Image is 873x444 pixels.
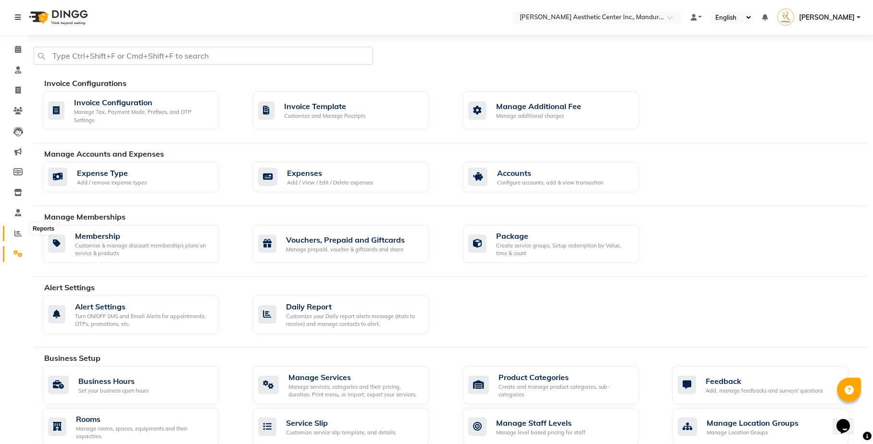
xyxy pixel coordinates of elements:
[499,371,631,383] div: Product Categories
[34,47,373,65] input: Type Ctrl+Shift+F or Cmd+Shift+F to search
[253,91,449,129] a: Invoice TemplateCustomize and Manage Receipts
[76,413,211,425] div: Rooms
[496,417,586,429] div: Manage Staff Levels
[286,417,397,429] div: Service Slip
[496,112,581,120] div: Manage additional charges
[833,406,863,434] iframe: chat widget
[499,383,631,399] div: Create and manage product categories, sub-categories
[463,91,659,129] a: Manage Additional FeeManage additional charges
[799,12,855,23] span: [PERSON_NAME]
[43,162,238,192] a: Expense TypeAdd / remove expense types
[43,366,238,404] a: Business HoursSet your business open hours
[77,179,147,187] div: Add / remove expense types
[286,429,397,437] div: Customize service slip template, and details.
[707,417,798,429] div: Manage Location Groups
[75,242,211,258] div: Customise & manage discount memberships plans on service & products
[25,4,90,31] img: logo
[30,223,57,234] div: Reports
[43,225,238,263] a: MembershipCustomise & manage discount memberships plans on service & products
[253,162,449,192] a: ExpensesAdd / View / Edit / Delete expenses
[463,225,659,263] a: PackageCreate service groups, Setup redemption by Value, time & count
[75,230,211,242] div: Membership
[288,371,421,383] div: Manage Services
[496,242,631,258] div: Create service groups, Setup redemption by Value, time & count
[286,234,405,246] div: Vouchers, Prepaid and Giftcards
[496,100,581,112] div: Manage Additional Fee
[497,179,603,187] div: Configure accounts, add & view transaction
[43,91,238,129] a: Invoice ConfigurationManage Tax, Payment Mode, Prefixes, and OTP Settings
[287,179,373,187] div: Add / View / Edit / Delete expenses
[284,112,365,120] div: Customize and Manage Receipts
[288,383,421,399] div: Manage services, categories and their pricing, duration. Print menu, or import, export your servi...
[77,167,147,179] div: Expense Type
[497,167,603,179] div: Accounts
[463,162,659,192] a: AccountsConfigure accounts, add & view transaction
[777,9,794,25] img: Oscar Razzouk
[287,167,373,179] div: Expenses
[284,100,365,112] div: Invoice Template
[75,301,211,312] div: Alert Settings
[673,366,868,404] a: FeedbackAdd, manage feedbacks and surveys' questions
[253,366,449,404] a: Manage ServicesManage services, categories and their pricing, duration. Print menu, or import, ex...
[253,296,449,333] a: Daily ReportCustomize your Daily report alerts message (stats to receive) and manage contacts to ...
[496,429,586,437] div: Manage level based pricing for staff
[253,225,449,263] a: Vouchers, Prepaid and GiftcardsManage prepaid, voucher & giftcards and share
[78,375,149,387] div: Business Hours
[75,312,211,328] div: Turn ON/OFF SMS and Email Alerts for appointments, OTPs, promotions, etc.
[496,230,631,242] div: Package
[76,425,211,441] div: Manage rooms, spaces, equipments and their capacities.
[286,301,421,312] div: Daily Report
[43,296,238,333] a: Alert SettingsTurn ON/OFF SMS and Email Alerts for appointments, OTPs, promotions, etc.
[463,366,659,404] a: Product CategoriesCreate and manage product categories, sub-categories
[286,312,421,328] div: Customize your Daily report alerts message (stats to receive) and manage contacts to alert.
[74,108,211,124] div: Manage Tax, Payment Mode, Prefixes, and OTP Settings
[78,387,149,395] div: Set your business open hours
[706,387,823,395] div: Add, manage feedbacks and surveys' questions
[74,97,211,108] div: Invoice Configuration
[286,246,405,254] div: Manage prepaid, voucher & giftcards and share
[706,375,823,387] div: Feedback
[707,429,798,437] div: Manage Location Groups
